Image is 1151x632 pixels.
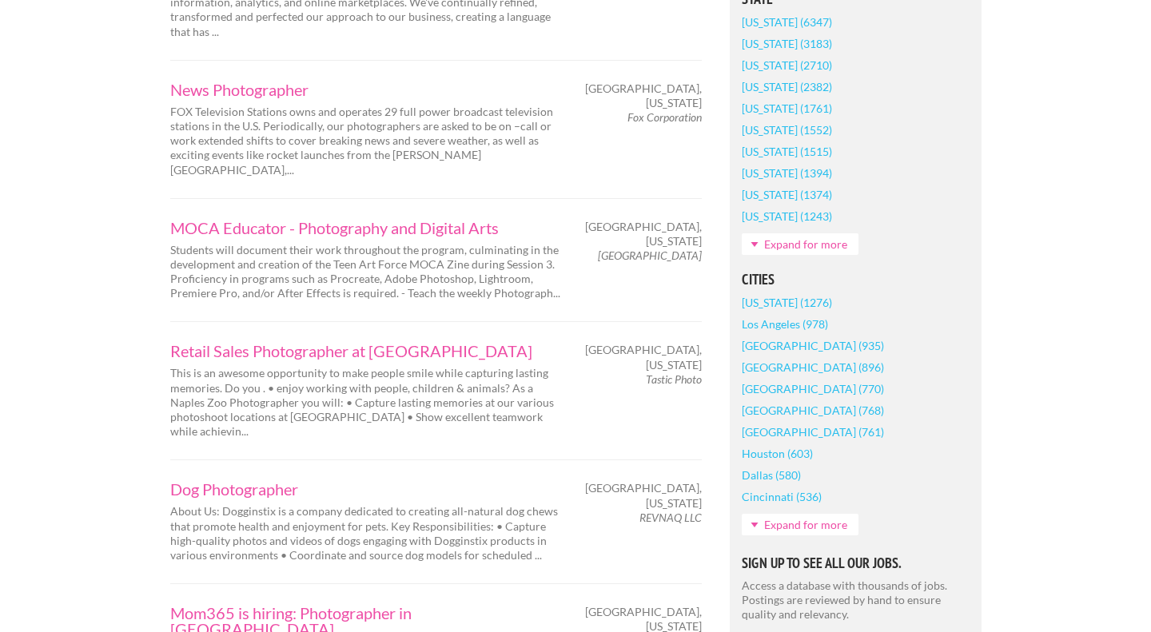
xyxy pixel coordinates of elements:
[585,220,702,248] span: [GEOGRAPHIC_DATA], [US_STATE]
[742,141,832,162] a: [US_STATE] (1515)
[742,378,884,399] a: [GEOGRAPHIC_DATA] (770)
[742,162,832,184] a: [US_STATE] (1394)
[585,81,702,110] span: [GEOGRAPHIC_DATA], [US_STATE]
[170,81,562,97] a: News Photographer
[742,421,884,443] a: [GEOGRAPHIC_DATA] (761)
[742,335,884,356] a: [GEOGRAPHIC_DATA] (935)
[742,313,828,335] a: Los Angeles (978)
[170,481,562,497] a: Dog Photographer
[742,184,832,205] a: [US_STATE] (1374)
[742,119,832,141] a: [US_STATE] (1552)
[170,504,562,562] p: About Us: Dogginstix is a company dedicated to creating all-natural dog chews that promote health...
[742,464,801,486] a: Dallas (580)
[742,76,832,97] a: [US_STATE] (2382)
[742,514,858,535] a: Expand for more
[170,243,562,301] p: Students will document their work throughout the program, culminating in the development and crea...
[742,33,832,54] a: [US_STATE] (3183)
[627,110,702,124] em: Fox Corporation
[742,292,832,313] a: [US_STATE] (1276)
[742,272,970,287] h5: Cities
[170,220,562,236] a: MOCA Educator - Photography and Digital Arts
[639,511,702,524] em: REVNAQ LLC
[742,233,858,255] a: Expand for more
[742,399,884,421] a: [GEOGRAPHIC_DATA] (768)
[585,343,702,372] span: [GEOGRAPHIC_DATA], [US_STATE]
[742,443,813,464] a: Houston (603)
[170,343,562,359] a: Retail Sales Photographer at [GEOGRAPHIC_DATA]
[742,54,832,76] a: [US_STATE] (2710)
[742,97,832,119] a: [US_STATE] (1761)
[742,205,832,227] a: [US_STATE] (1243)
[170,105,562,177] p: FOX Television Stations owns and operates 29 full power broadcast television stations in the U.S....
[742,578,970,622] p: Access a database with thousands of jobs. Postings are reviewed by hand to ensure quality and rel...
[742,356,884,378] a: [GEOGRAPHIC_DATA] (896)
[742,11,832,33] a: [US_STATE] (6347)
[585,481,702,510] span: [GEOGRAPHIC_DATA], [US_STATE]
[170,366,562,439] p: This is an awesome opportunity to make people smile while capturing lasting memories. Do you . • ...
[646,372,702,386] em: Tastic Photo
[742,486,822,507] a: Cincinnati (536)
[742,556,970,570] h5: Sign Up to See All Our Jobs.
[598,248,702,262] em: [GEOGRAPHIC_DATA]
